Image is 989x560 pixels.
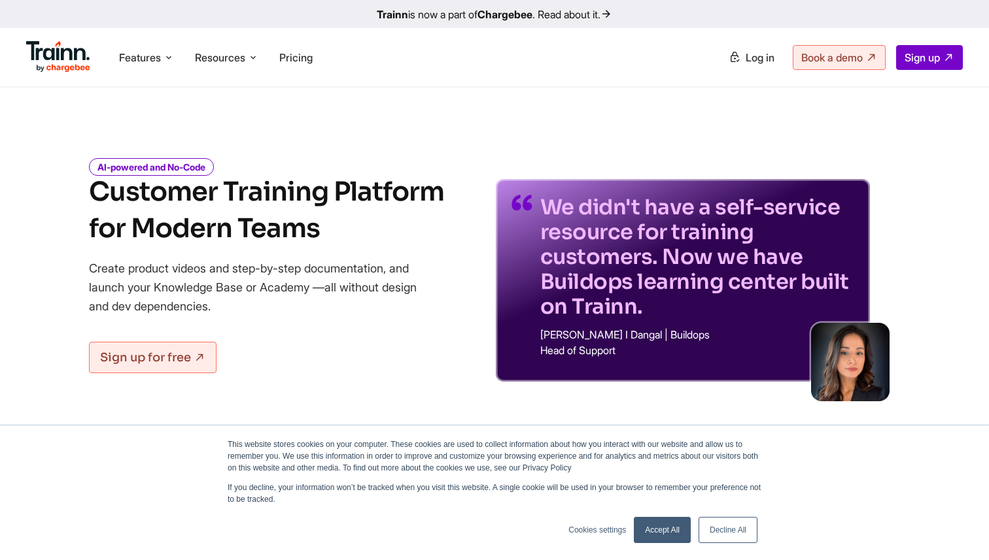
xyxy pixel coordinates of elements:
[905,51,940,64] span: Sign up
[540,195,854,319] p: We didn't have a self-service resource for training customers. Now we have Buildops learning cent...
[634,517,691,543] a: Accept All
[89,158,214,176] i: AI-powered and No-Code
[746,51,774,64] span: Log in
[228,482,761,505] p: If you decline, your information won’t be tracked when you visit this website. A single cookie wi...
[377,8,408,21] b: Trainn
[721,46,782,69] a: Log in
[477,8,532,21] b: Chargebee
[228,438,761,474] p: This website stores cookies on your computer. These cookies are used to collect information about...
[699,517,757,543] a: Decline All
[896,45,963,70] a: Sign up
[540,329,854,340] p: [PERSON_NAME] I Dangal | Buildops
[540,345,854,355] p: Head of Support
[801,51,863,64] span: Book a demo
[26,41,90,73] img: Trainn Logo
[568,524,626,536] a: Cookies settings
[89,174,444,247] h1: Customer Training Platform for Modern Teams
[793,45,886,70] a: Book a demo
[279,51,313,64] a: Pricing
[89,342,217,373] a: Sign up for free
[89,259,436,316] p: Create product videos and step-by-step documentation, and launch your Knowledge Base or Academy —...
[811,323,890,401] img: sabina-buildops.d2e8138.png
[119,50,161,65] span: Features
[195,50,245,65] span: Resources
[512,195,532,210] img: quotes-purple.41a7099.svg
